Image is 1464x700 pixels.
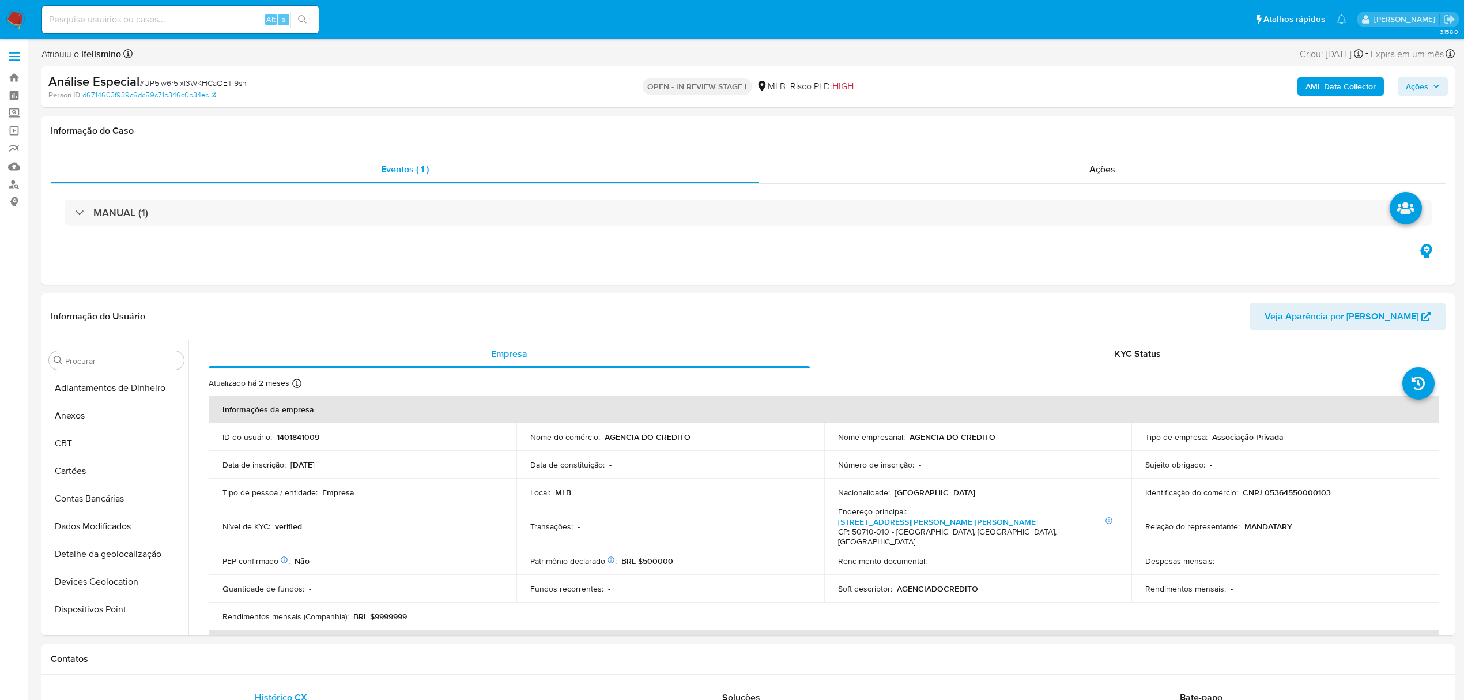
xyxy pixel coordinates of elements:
[621,556,673,566] p: BRL $500000
[1243,487,1331,498] p: CNPJ 05364550000103
[54,356,63,365] button: Procurar
[895,487,975,498] p: [GEOGRAPHIC_DATA]
[82,90,216,100] a: d6714603f939c6dc59c71b346c0b34ec
[931,556,934,566] p: -
[555,487,571,498] p: MLB
[1337,14,1346,24] a: Notificações
[65,200,1432,226] div: MANUAL (1)
[44,623,188,651] button: Documentação
[1374,14,1439,25] p: laisa.felismino@mercadolivre.com
[1365,46,1368,62] span: -
[222,521,270,532] p: Nível de KYC :
[530,521,573,532] p: Transações :
[44,568,188,596] button: Devices Geolocation
[222,432,272,442] p: ID do usuário :
[322,487,354,498] p: Empresa
[48,72,139,91] b: Análise Especial
[44,374,188,402] button: Adiantamentos de Dinheiro
[643,78,752,95] p: OPEN - IN REVIEW STAGE I
[530,487,550,498] p: Local :
[309,584,311,594] p: -
[919,460,921,470] p: -
[838,556,927,566] p: Rendimento documental :
[1210,460,1212,470] p: -
[832,80,854,93] span: HIGH
[44,430,188,457] button: CBT
[838,460,914,470] p: Número de inscrição :
[1305,77,1376,96] b: AML Data Collector
[1145,556,1214,566] p: Despesas mensais :
[1263,13,1325,25] span: Atalhos rápidos
[1212,432,1284,442] p: Associação Privada
[44,540,188,568] button: Detalhe da geolocalização
[530,556,617,566] p: Patrimônio declarado :
[1145,460,1205,470] p: Sujeito obrigado :
[44,402,188,430] button: Anexos
[838,527,1114,547] h4: CP: 50710-010 - [GEOGRAPHIC_DATA], [GEOGRAPHIC_DATA], [GEOGRAPHIC_DATA]
[65,356,179,366] input: Procurar
[1371,48,1444,61] span: Expira em um mês
[756,80,786,93] div: MLB
[139,77,247,89] span: # UP5iw6r5lxl3WKHCaOETl9sn
[1398,77,1448,96] button: Ações
[838,506,907,517] p: Endereço principal :
[42,12,319,27] input: Pesquise usuários ou casos...
[1231,584,1233,594] p: -
[44,457,188,485] button: Cartões
[222,611,349,622] p: Rendimentos mensais (Companhia) :
[79,47,121,61] b: lfelismino
[608,584,610,594] p: -
[1145,521,1240,532] p: Relação do representante :
[1244,521,1292,532] p: MANDATARY
[277,432,319,442] p: 1401841009
[209,396,1439,423] th: Informações da empresa
[44,485,188,513] button: Contas Bancárias
[222,556,290,566] p: PEP confirmado :
[51,125,1446,137] h1: Informação do Caso
[222,460,286,470] p: Data de inscrição :
[910,432,995,442] p: AGENCIA DO CREDITO
[295,556,310,566] p: Não
[1219,556,1221,566] p: -
[275,521,302,532] p: verified
[1089,163,1115,176] span: Ações
[838,584,892,594] p: Soft descriptor :
[790,80,854,93] span: Risco PLD:
[1297,77,1384,96] button: AML Data Collector
[1145,487,1238,498] p: Identificação do comércio :
[290,460,315,470] p: [DATE]
[44,513,188,540] button: Dados Modificados
[222,487,318,498] p: Tipo de pessoa / entidade :
[1406,77,1428,96] span: Ações
[897,584,978,594] p: AGENCIADOCREDITO
[290,12,314,28] button: search-icon
[93,206,148,219] h3: MANUAL (1)
[282,14,285,25] span: s
[222,584,304,594] p: Quantidade de fundos :
[838,432,905,442] p: Nome empresarial :
[838,516,1038,528] a: [STREET_ADDRESS][PERSON_NAME][PERSON_NAME]
[491,347,527,360] span: Empresa
[530,584,603,594] p: Fundos recorrentes :
[838,487,890,498] p: Nacionalidade :
[266,14,276,25] span: Alt
[609,460,612,470] p: -
[1115,347,1161,360] span: KYC Status
[1145,432,1208,442] p: Tipo de empresa :
[353,611,407,622] p: BRL $9999999
[1145,584,1226,594] p: Rendimentos mensais :
[44,596,188,623] button: Dispositivos Point
[209,378,289,389] p: Atualizado há 2 meses
[605,432,691,442] p: AGENCIA DO CREDITO
[209,630,1439,658] th: Detalhes de contato
[51,311,145,322] h1: Informação do Usuário
[1300,46,1363,62] div: Criou: [DATE]
[1443,13,1455,25] a: Sair
[1265,303,1418,330] span: Veja Aparência por [PERSON_NAME]
[1250,303,1446,330] button: Veja Aparência por [PERSON_NAME]
[381,163,429,176] span: Eventos ( 1 )
[530,460,605,470] p: Data de constituição :
[578,521,580,532] p: -
[530,432,600,442] p: Nome do comércio :
[41,48,121,61] span: Atribuiu o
